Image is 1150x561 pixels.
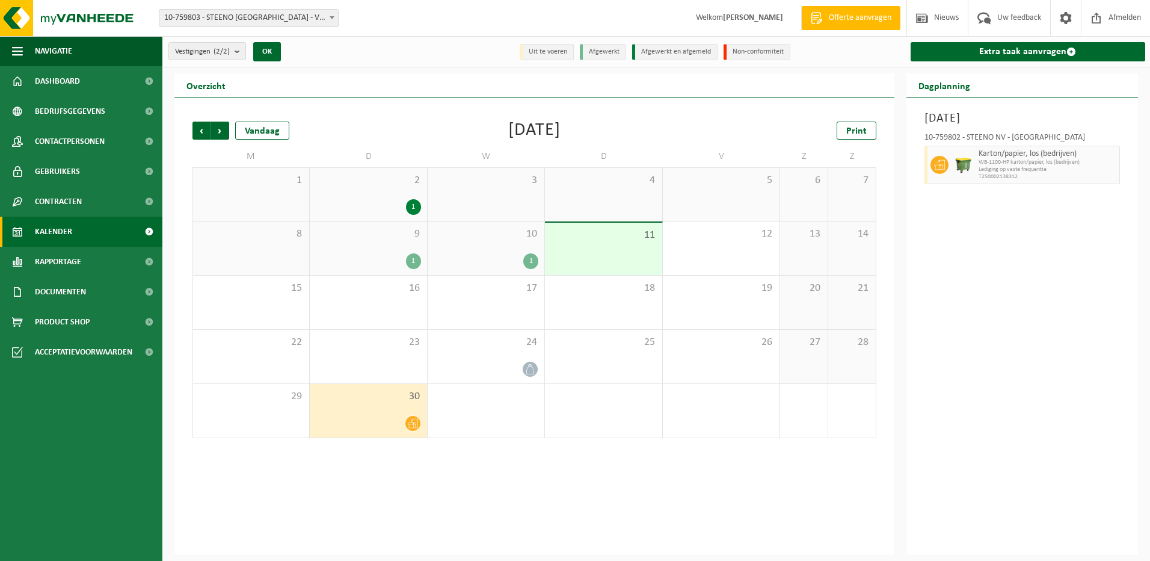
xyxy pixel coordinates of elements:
span: Product Shop [35,307,90,337]
span: 24 [434,336,538,349]
span: Karton/papier, los (bedrijven) [979,149,1117,159]
span: Contracten [35,187,82,217]
td: D [310,146,427,167]
h2: Dagplanning [906,73,982,97]
count: (2/2) [214,48,230,55]
li: Non-conformiteit [724,44,790,60]
li: Afgewerkt [580,44,626,60]
span: Rapportage [35,247,81,277]
span: 9 [316,228,420,241]
span: Offerte aanvragen [826,12,894,24]
span: 15 [199,282,303,295]
span: 21 [834,282,870,295]
div: Vandaag [235,122,289,140]
td: M [192,146,310,167]
span: Documenten [35,277,86,307]
span: Volgende [211,122,229,140]
button: Vestigingen(2/2) [168,42,246,60]
span: Contactpersonen [35,126,105,157]
span: 12 [669,228,773,241]
div: 10-759802 - STEENO NV - [GEOGRAPHIC_DATA] [924,134,1121,146]
span: 7 [834,174,870,187]
span: 8 [199,228,303,241]
span: Vestigingen [175,43,230,61]
span: 30 [316,390,420,403]
span: WB-1100-HP karton/papier, los (bedrijven) [979,159,1117,166]
span: 1 [199,174,303,187]
td: Z [780,146,828,167]
span: 11 [551,229,656,242]
span: 10-759803 - STEENO NV - VICHTE [159,9,339,27]
a: Extra taak aanvragen [911,42,1146,61]
span: 19 [669,282,773,295]
td: W [428,146,545,167]
span: 13 [786,228,822,241]
div: 1 [523,253,538,269]
span: 3 [434,174,538,187]
span: 10-759803 - STEENO NV - VICHTE [159,10,338,26]
td: D [545,146,662,167]
span: 18 [551,282,656,295]
span: Lediging op vaste frequentie [979,166,1117,173]
td: Z [828,146,876,167]
span: Bedrijfsgegevens [35,96,105,126]
a: Print [837,122,876,140]
span: 27 [786,336,822,349]
span: Dashboard [35,66,80,96]
div: 1 [406,253,421,269]
span: 5 [669,174,773,187]
span: 26 [669,336,773,349]
span: 16 [316,282,420,295]
span: Navigatie [35,36,72,66]
strong: [PERSON_NAME] [723,13,783,22]
span: 20 [786,282,822,295]
span: 10 [434,228,538,241]
span: 28 [834,336,870,349]
span: Gebruikers [35,157,80,187]
span: Vorige [192,122,211,140]
h3: [DATE] [924,110,1121,128]
div: 1 [406,199,421,215]
span: Acceptatievoorwaarden [35,337,132,367]
span: 23 [316,336,420,349]
span: 25 [551,336,656,349]
td: V [663,146,780,167]
span: Kalender [35,217,72,247]
span: Print [846,126,867,136]
button: OK [253,42,281,61]
span: 29 [199,390,303,403]
li: Afgewerkt en afgemeld [632,44,718,60]
span: 14 [834,228,870,241]
span: 22 [199,336,303,349]
li: Uit te voeren [520,44,574,60]
img: WB-1100-HPE-GN-50 [955,156,973,174]
h2: Overzicht [174,73,238,97]
a: Offerte aanvragen [801,6,900,30]
span: 4 [551,174,656,187]
span: T250002138312 [979,173,1117,181]
span: 2 [316,174,420,187]
div: [DATE] [508,122,561,140]
span: 6 [786,174,822,187]
span: 17 [434,282,538,295]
